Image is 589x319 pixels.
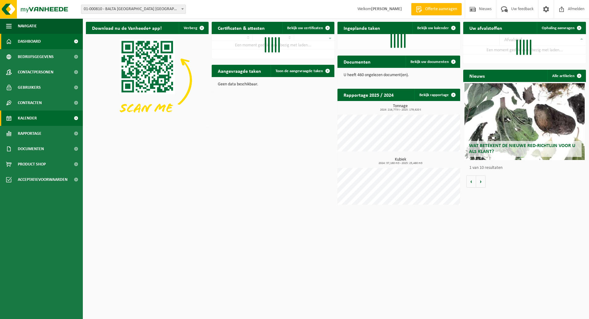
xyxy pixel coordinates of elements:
h2: Download nu de Vanheede+ app! [86,22,168,34]
h3: Tonnage [341,104,460,111]
span: Offerte aanvragen [424,6,459,12]
span: Dashboard [18,34,41,49]
span: Gebruikers [18,80,41,95]
button: Volgende [476,175,486,188]
span: Bekijk uw documenten [410,60,449,64]
span: Rapportage [18,126,41,141]
span: Ophaling aanvragen [542,26,575,30]
p: Geen data beschikbaar. [218,82,328,87]
strong: [PERSON_NAME] [371,7,402,11]
h2: Rapportage 2025 / 2024 [337,89,400,101]
a: Bekijk uw documenten [406,56,460,68]
a: Toon de aangevraagde taken [271,65,334,77]
a: Wat betekent de nieuwe RED-richtlijn voor u als klant? [464,83,585,160]
span: 01-000810 - BALTA OUDENAARDE NV - OUDENAARDE [81,5,186,14]
span: Kalender [18,111,37,126]
span: Product Shop [18,157,46,172]
h2: Documenten [337,56,377,68]
h3: Kubiek [341,158,460,165]
h2: Uw afvalstoffen [463,22,508,34]
span: Bekijk uw certificaten [287,26,323,30]
span: Contracten [18,95,42,111]
span: Bedrijfsgegevens [18,49,54,64]
p: U heeft 460 ongelezen document(en). [344,73,454,77]
span: 2024: 216,773 t - 2025: 179,620 t [341,108,460,111]
span: Bekijk uw kalender [417,26,449,30]
a: Bekijk uw certificaten [282,22,334,34]
h2: Aangevraagde taken [212,65,267,77]
h2: Certificaten & attesten [212,22,271,34]
img: Download de VHEPlus App [86,34,209,126]
a: Ophaling aanvragen [537,22,585,34]
a: Bekijk uw kalender [412,22,460,34]
span: Contactpersonen [18,64,53,80]
button: Vorige [466,175,476,188]
span: Toon de aangevraagde taken [275,69,323,73]
span: Documenten [18,141,44,157]
h2: Nieuws [463,70,491,82]
span: Wat betekent de nieuwe RED-richtlijn voor u als klant? [469,143,575,154]
a: Alle artikelen [547,70,585,82]
a: Bekijk rapportage [414,89,460,101]
span: 01-000810 - BALTA OUDENAARDE NV - OUDENAARDE [81,5,186,14]
span: Navigatie [18,18,37,34]
span: 2024: 37,160 m3 - 2025: 25,480 m3 [341,162,460,165]
span: Verberg [184,26,197,30]
p: 1 van 10 resultaten [469,166,583,170]
span: Acceptatievoorwaarden [18,172,67,187]
a: Offerte aanvragen [411,3,462,15]
h2: Ingeplande taken [337,22,386,34]
button: Verberg [179,22,208,34]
